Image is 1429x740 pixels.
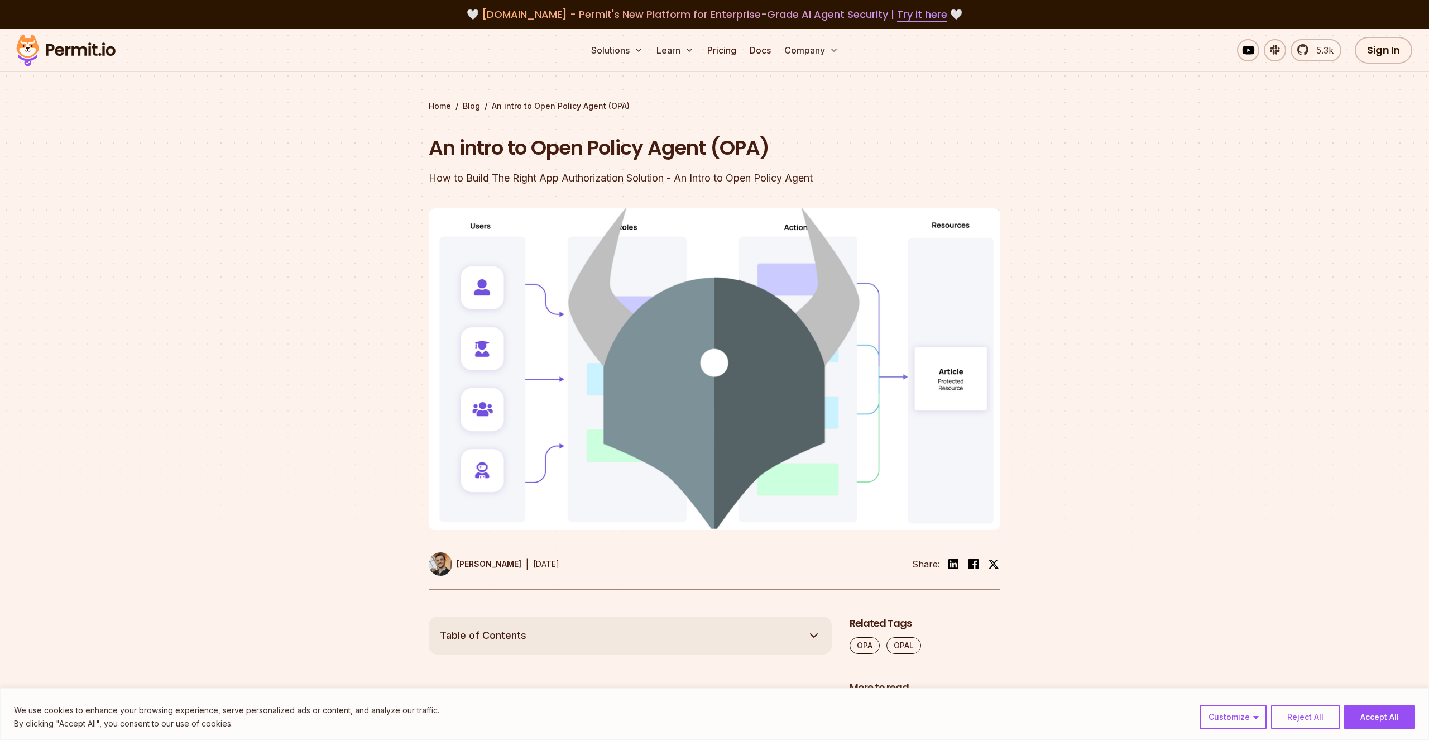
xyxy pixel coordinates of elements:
[703,39,741,61] a: Pricing
[1310,44,1334,57] span: 5.3k
[429,101,451,112] a: Home
[14,717,439,731] p: By clicking "Accept All", you consent to our use of cookies.
[745,39,775,61] a: Docs
[429,208,1000,530] img: An intro to Open Policy Agent (OPA)
[947,557,960,571] img: linkedin
[482,7,947,21] span: [DOMAIN_NAME] - Permit's New Platform for Enterprise-Grade AI Agent Security |
[429,643,832,706] h2: How to Build The Right App Authorization Solution
[652,39,698,61] button: Learn
[533,559,559,569] time: [DATE]
[1271,705,1340,729] button: Reject All
[463,101,480,112] a: Blog
[429,101,1000,112] div: / /
[526,557,529,571] div: |
[429,552,452,576] img: Daniel Bass
[27,7,1402,22] div: 🤍 🤍
[587,39,648,61] button: Solutions
[912,557,940,571] li: Share:
[11,31,121,69] img: Permit logo
[850,637,880,654] a: OPA
[14,704,439,717] p: We use cookies to enhance your browsing experience, serve personalized ads or content, and analyz...
[1200,705,1267,729] button: Customize
[440,628,526,643] span: Table of Contents
[850,681,1000,695] h2: More to read
[850,617,1000,631] h2: Related Tags
[967,557,980,571] img: facebook
[429,170,857,186] div: How to Build The Right App Authorization Solution - An Intro to Open Policy Agent
[897,7,947,22] a: Try it here
[1355,37,1412,64] a: Sign In
[429,552,521,576] a: [PERSON_NAME]
[429,134,857,162] h1: An intro to Open Policy Agent (OPA)
[886,637,921,654] a: OPAL
[429,617,832,655] button: Table of Contents
[988,558,999,570] img: twitter
[457,558,521,570] p: [PERSON_NAME]
[1344,705,1415,729] button: Accept All
[780,39,843,61] button: Company
[1291,39,1341,61] a: 5.3k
